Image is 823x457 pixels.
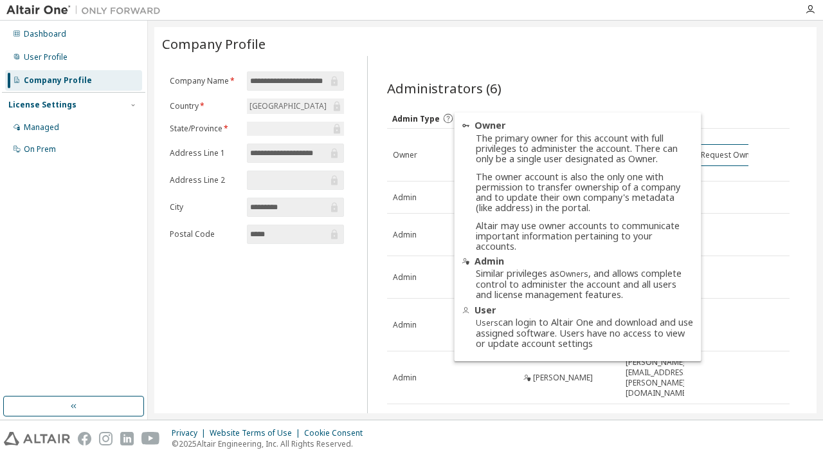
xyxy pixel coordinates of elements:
[170,76,239,86] label: Company Name
[393,230,417,240] span: Admin
[637,413,699,430] span: Page n.
[8,100,77,110] div: License Settings
[393,192,417,203] span: Admin
[541,413,626,430] span: Items per page
[170,124,239,134] label: State/Province
[521,108,615,129] div: Name
[210,428,304,438] div: Website Terms of Use
[559,268,588,279] em: Owners
[24,29,66,39] div: Dashboard
[170,229,239,239] label: Postal Code
[6,4,167,17] img: Altair One
[476,317,498,328] em: Users
[387,79,502,97] span: Administrators (6)
[24,122,59,133] div: Managed
[393,320,417,330] span: Admin
[4,432,70,445] img: altair_logo.svg
[99,432,113,445] img: instagram.svg
[172,428,210,438] div: Privacy
[393,272,417,283] span: Admin
[533,373,593,383] span: [PERSON_NAME]
[170,101,239,111] label: Country
[170,148,239,158] label: Address Line 1
[625,108,679,129] div: Email
[162,35,266,53] span: Company Profile
[24,144,56,154] div: On Prem
[462,256,694,266] div: Admin
[392,113,440,124] span: Admin Type
[393,150,417,160] span: Owner
[172,438,370,449] p: © 2025 Altair Engineering, Inc. All Rights Reserved.
[248,99,329,113] div: [GEOGRAPHIC_DATA]
[476,268,693,300] div: Similar privileges as , and allows complete control to administer the account and all users and l...
[120,432,134,445] img: linkedin.svg
[24,75,92,86] div: Company Profile
[462,305,694,315] div: User
[78,432,91,445] img: facebook.svg
[304,428,370,438] div: Cookie Consent
[170,175,239,185] label: Address Line 2
[462,120,694,131] div: Owner
[476,317,693,349] div: can login to Altair One and download and use assigned software. Users have no access to view or u...
[476,133,693,252] div: The primary owner for this account with full privileges to administer the account. There can only...
[24,52,68,62] div: User Profile
[690,144,799,166] button: Request Owner Change
[626,357,691,398] span: [PERSON_NAME][EMAIL_ADDRESS][PERSON_NAME][DOMAIN_NAME]
[170,202,239,212] label: City
[247,98,343,114] div: [GEOGRAPHIC_DATA]
[393,373,417,383] span: Admin
[141,432,160,445] img: youtube.svg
